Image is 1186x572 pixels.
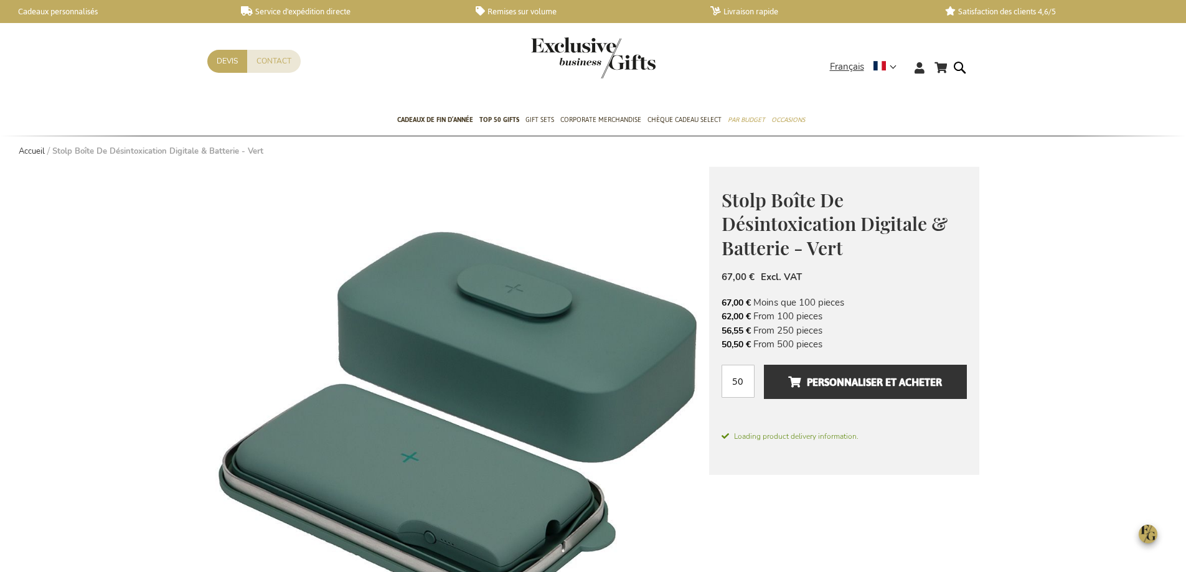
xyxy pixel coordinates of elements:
[531,37,593,78] a: store logo
[247,50,301,73] a: Contact
[722,339,751,350] span: 50,50 €
[560,113,641,126] span: Corporate Merchandise
[788,372,942,392] span: Personnaliser et acheter
[830,60,905,74] div: Français
[722,271,755,283] span: 67,00 €
[722,337,967,351] li: From 500 pieces
[19,146,45,157] a: Accueil
[476,6,690,17] a: Remises sur volume
[722,431,967,442] span: Loading product delivery information.
[397,113,473,126] span: Cadeaux de fin d’année
[830,60,864,74] span: Français
[722,365,755,398] input: Qté
[479,113,519,126] span: TOP 50 Gifts
[722,311,751,322] span: 62,00 €
[722,325,751,337] span: 56,55 €
[722,187,948,260] span: Stolp Boîte De Désintoxication Digitale & Batterie - Vert
[6,6,221,17] a: Cadeaux personnalisés
[722,309,967,323] li: From 100 pieces
[761,271,802,283] span: Excl. VAT
[764,365,966,399] button: Personnaliser et acheter
[710,6,925,17] a: Livraison rapide
[722,296,967,309] li: Moins que 100 pieces
[207,50,247,73] a: Devis
[52,146,263,157] strong: Stolp Boîte De Désintoxication Digitale & Batterie - Vert
[722,324,967,337] li: From 250 pieces
[525,113,554,126] span: Gift Sets
[241,6,456,17] a: Service d'expédition directe
[722,297,751,309] span: 67,00 €
[771,113,805,126] span: Occasions
[945,6,1160,17] a: Satisfaction des clients 4,6/5
[728,113,765,126] span: Par budget
[647,113,722,126] span: Chèque Cadeau Select
[531,37,656,78] img: Exclusive Business gifts logo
